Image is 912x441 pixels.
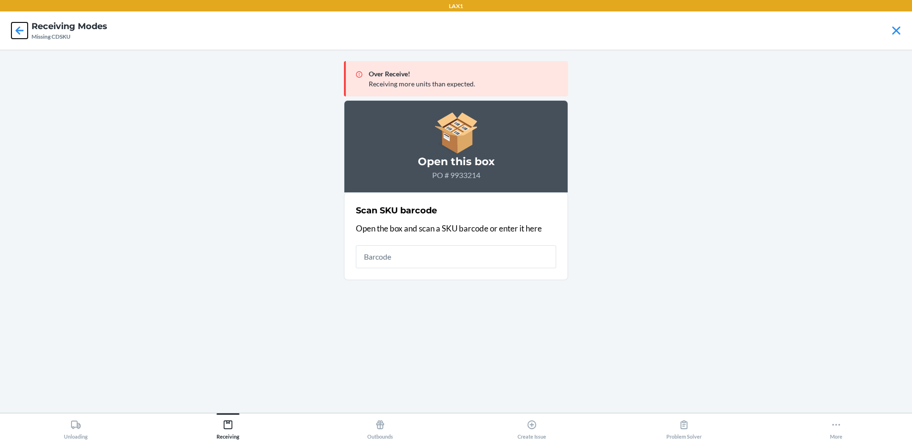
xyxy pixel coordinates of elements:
[369,79,560,89] p: Receiving more units than expected.
[64,416,88,440] div: Unloading
[518,416,546,440] div: Create Issue
[356,204,437,217] h2: Scan SKU barcode
[152,413,304,440] button: Receiving
[304,413,456,440] button: Outbounds
[830,416,842,440] div: More
[217,416,239,440] div: Receiving
[369,69,560,79] p: Over Receive!
[31,32,107,41] div: Missing CDSKU
[608,413,760,440] button: Problem Solver
[456,413,608,440] button: Create Issue
[31,20,107,32] h4: Receiving Modes
[760,413,912,440] button: More
[666,416,702,440] div: Problem Solver
[356,222,556,235] p: Open the box and scan a SKU barcode or enter it here
[356,154,556,169] h3: Open this box
[356,245,556,268] input: Barcode
[356,169,556,181] p: PO # 9933214
[367,416,393,440] div: Outbounds
[449,2,463,10] p: LAX1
